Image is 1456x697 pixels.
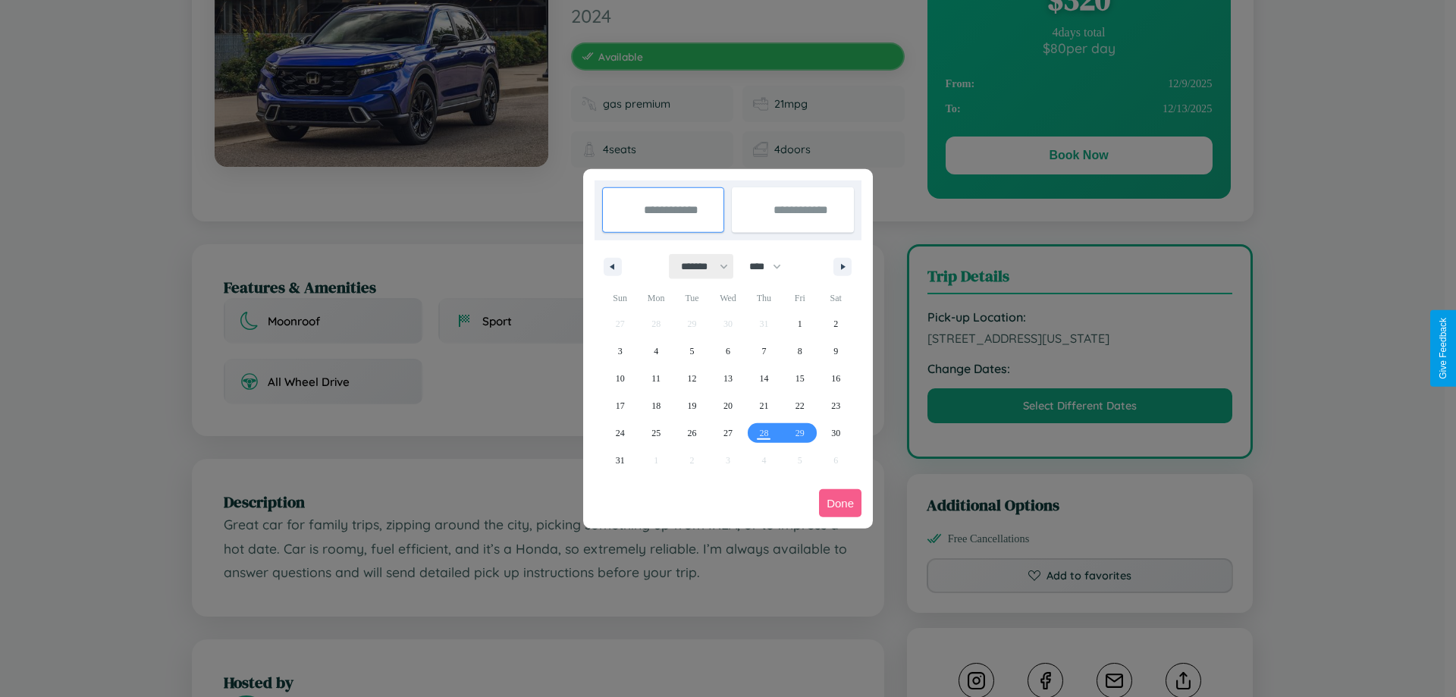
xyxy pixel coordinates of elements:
span: 3 [618,338,623,365]
span: 10 [616,365,625,392]
span: 27 [723,419,733,447]
span: 7 [761,338,766,365]
button: Done [819,489,861,517]
button: 12 [674,365,710,392]
span: 21 [759,392,768,419]
button: 26 [674,419,710,447]
button: 4 [638,338,673,365]
span: 14 [759,365,768,392]
span: 17 [616,392,625,419]
button: 2 [818,310,854,338]
button: 27 [710,419,745,447]
span: 19 [688,392,697,419]
button: 8 [782,338,817,365]
span: 5 [690,338,695,365]
span: Tue [674,286,710,310]
span: 30 [831,419,840,447]
button: 21 [746,392,782,419]
span: 24 [616,419,625,447]
button: 6 [710,338,745,365]
button: 24 [602,419,638,447]
span: 23 [831,392,840,419]
span: 20 [723,392,733,419]
button: 22 [782,392,817,419]
button: 7 [746,338,782,365]
span: Wed [710,286,745,310]
button: 25 [638,419,673,447]
span: 16 [831,365,840,392]
span: Sun [602,286,638,310]
span: 13 [723,365,733,392]
button: 18 [638,392,673,419]
span: 26 [688,419,697,447]
button: 16 [818,365,854,392]
span: Mon [638,286,673,310]
button: 29 [782,419,817,447]
button: 1 [782,310,817,338]
span: 18 [651,392,661,419]
button: 19 [674,392,710,419]
button: 14 [746,365,782,392]
span: 6 [726,338,730,365]
button: 20 [710,392,745,419]
button: 9 [818,338,854,365]
button: 3 [602,338,638,365]
span: 1 [798,310,802,338]
button: 11 [638,365,673,392]
button: 23 [818,392,854,419]
button: 31 [602,447,638,474]
button: 30 [818,419,854,447]
span: 4 [654,338,658,365]
span: Thu [746,286,782,310]
button: 5 [674,338,710,365]
span: 25 [651,419,661,447]
button: 28 [746,419,782,447]
span: 8 [798,338,802,365]
span: 22 [795,392,805,419]
span: 31 [616,447,625,474]
span: 29 [795,419,805,447]
button: 10 [602,365,638,392]
span: 12 [688,365,697,392]
span: 11 [651,365,661,392]
span: 15 [795,365,805,392]
button: 17 [602,392,638,419]
button: 13 [710,365,745,392]
span: Fri [782,286,817,310]
button: 15 [782,365,817,392]
span: 2 [833,310,838,338]
div: Give Feedback [1438,318,1448,379]
span: 9 [833,338,838,365]
span: 28 [759,419,768,447]
span: Sat [818,286,854,310]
